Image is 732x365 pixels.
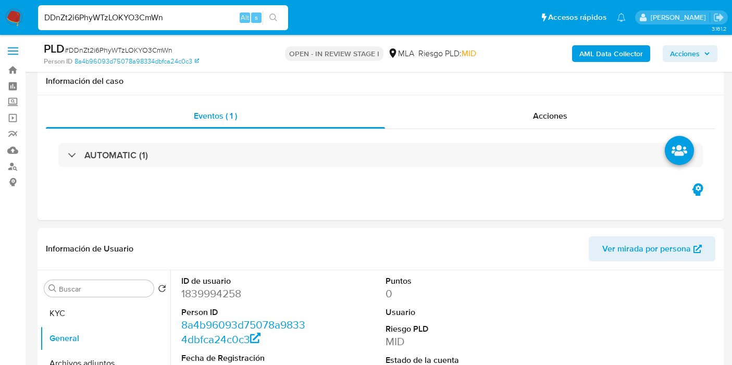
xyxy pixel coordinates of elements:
dd: 0 [386,286,512,301]
span: Acciones [670,45,700,62]
button: search-icon [263,10,284,25]
span: Riesgo PLD: [418,48,476,59]
dt: Usuario [386,307,512,318]
dt: Person ID [181,307,307,318]
button: AML Data Collector [572,45,650,62]
b: Person ID [44,57,72,66]
dt: Puntos [386,275,512,287]
span: Alt [241,12,249,22]
span: # DDnZt2i6PhyWTzLOKYO3CmWn [65,45,172,55]
button: Volver al orden por defecto [158,284,166,296]
a: 8a4b96093d75078a98334dbfca24c0c3 [75,57,199,66]
dd: MID [386,334,512,349]
div: AUTOMATIC (1) [58,143,703,167]
div: MLA [388,48,414,59]
b: AML Data Collector [579,45,643,62]
b: PLD [44,40,65,57]
h3: AUTOMATIC (1) [84,149,148,161]
button: KYC [40,301,170,326]
span: Eventos ( 1 ) [194,110,237,122]
button: Ver mirada por persona [589,236,715,261]
a: Notificaciones [617,13,626,22]
dd: 1839994258 [181,286,307,301]
h1: Información del caso [46,76,715,86]
button: General [40,326,170,351]
input: Buscar usuario o caso... [38,11,288,24]
span: Ver mirada por persona [602,236,691,261]
span: Acciones [533,110,567,122]
dt: Fecha de Registración [181,353,307,364]
span: MID [462,47,476,59]
dt: Riesgo PLD [386,323,512,335]
dt: ID de usuario [181,275,307,287]
span: s [255,12,258,22]
button: Acciones [663,45,717,62]
span: Accesos rápidos [548,12,606,23]
p: OPEN - IN REVIEW STAGE I [285,46,383,61]
p: micaelaestefania.gonzalez@mercadolibre.com [651,12,710,22]
a: Salir [713,12,724,23]
input: Buscar [59,284,150,294]
button: Buscar [48,284,57,293]
h1: Información de Usuario [46,244,133,254]
a: 8a4b96093d75078a98334dbfca24c0c3 [181,317,305,347]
